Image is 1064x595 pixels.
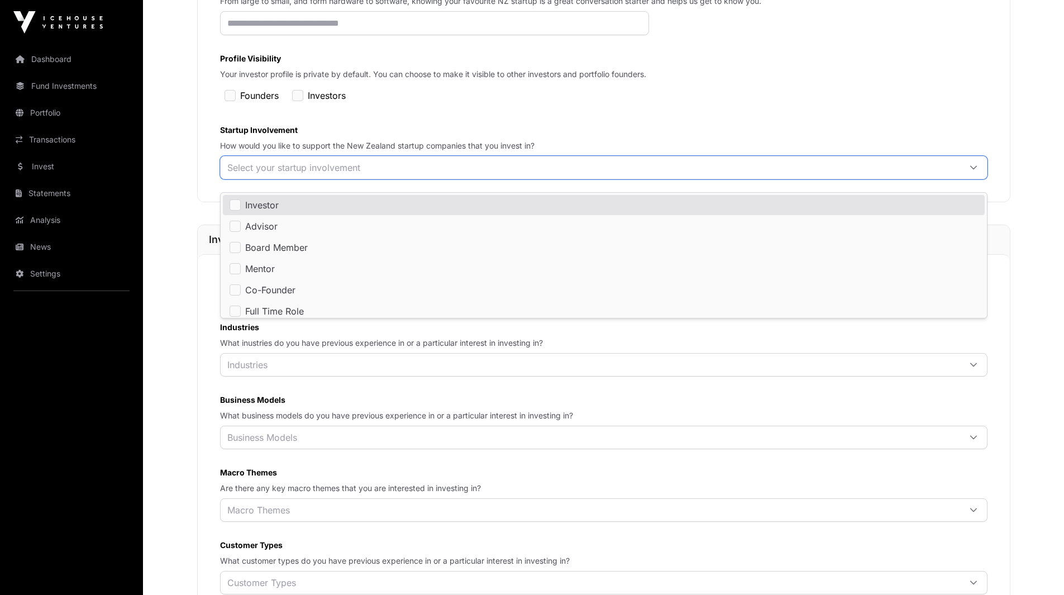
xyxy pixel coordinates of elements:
[9,208,134,232] a: Analysis
[220,337,987,349] p: What inustries do you have previous experience in or a particular interest in investing in?
[223,195,985,215] li: Investor
[221,193,987,323] ul: Option List
[245,307,304,316] span: Full Time Role
[240,89,279,102] label: Founders
[9,181,134,206] a: Statements
[245,243,308,252] span: Board Member
[9,101,134,125] a: Portfolio
[9,235,134,259] a: News
[245,264,275,273] span: Mentor
[220,322,987,333] label: Industries
[221,354,274,376] div: Industries
[221,572,303,594] div: Customer Types
[209,232,999,247] h1: Investment Interests
[223,301,985,321] li: Full Time Role
[221,426,304,449] div: Business Models
[9,154,134,179] a: Invest
[223,280,985,300] li: Co-Founder
[1008,541,1064,595] iframe: Chat Widget
[221,156,367,179] div: Select your startup involvement
[220,69,987,80] p: Your investor profile is private by default. You can choose to make it visible to other investors...
[9,47,134,72] a: Dashboard
[9,74,134,98] a: Fund Investments
[220,555,987,567] p: What customer types do you have previous experience in or a particular interest in investing in?
[223,237,985,258] li: Board Member
[220,467,987,478] label: Macro Themes
[223,216,985,236] li: Advisor
[245,201,279,210] span: Investor
[13,11,103,34] img: Icehouse Ventures Logo
[220,53,987,64] label: Profile Visibility
[245,222,278,231] span: Advisor
[220,140,987,151] p: How would you like to support the New Zealand startup companies that you invest in?
[245,285,295,294] span: Co-Founder
[223,259,985,279] li: Mentor
[220,540,987,551] label: Customer Types
[9,127,134,152] a: Transactions
[220,394,987,406] label: Business Models
[220,483,987,494] p: Are there any key macro themes that you are interested in investing in?
[221,499,297,521] div: Macro Themes
[308,89,346,102] label: Investors
[220,125,987,136] label: Startup Involvement
[220,410,987,421] p: What business models do you have previous experience in or a particular interest in investing in?
[9,261,134,286] a: Settings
